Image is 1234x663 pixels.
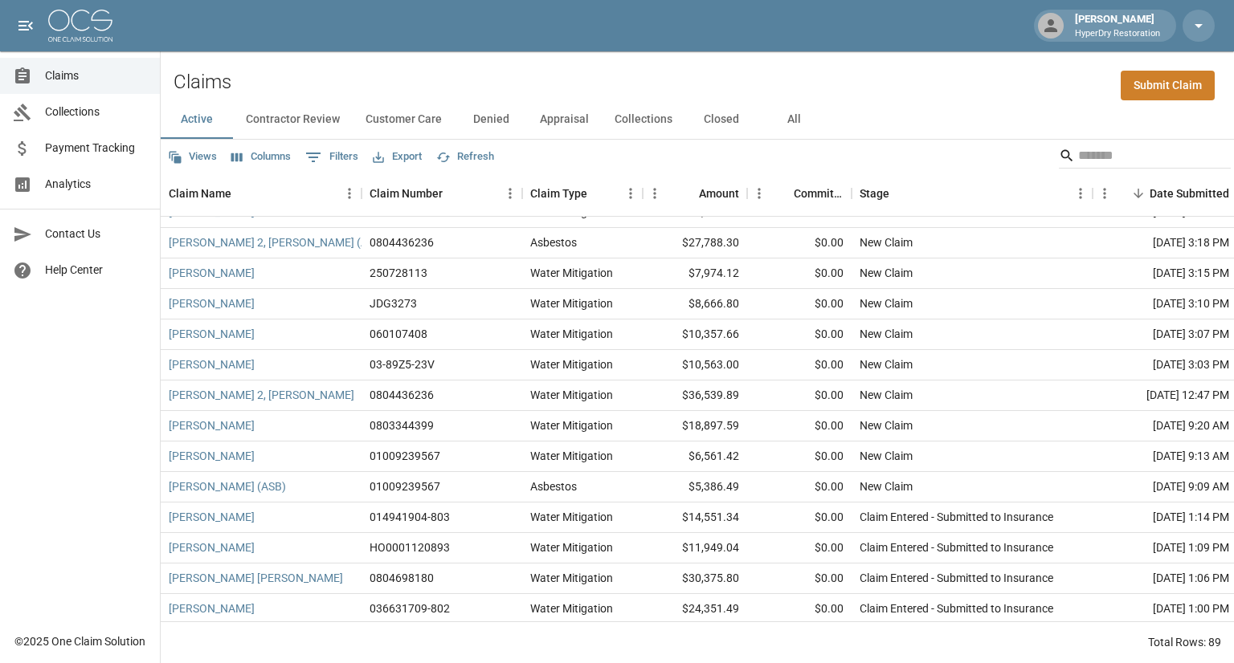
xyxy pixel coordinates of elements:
[587,182,610,205] button: Sort
[643,411,747,441] div: $18,897.59
[443,182,465,205] button: Sort
[860,171,889,216] div: Stage
[1069,181,1093,205] button: Menu
[14,633,145,649] div: © 2025 One Claim Solution
[169,265,255,281] a: [PERSON_NAME]
[530,539,613,555] div: Water Mitigation
[747,441,852,472] div: $0.00
[45,226,147,242] span: Contact Us
[619,181,643,205] button: Menu
[45,104,147,120] span: Collections
[747,411,852,441] div: $0.00
[747,258,852,289] div: $0.00
[758,100,830,139] button: All
[643,319,747,350] div: $10,357.66
[1121,71,1215,100] a: Submit Claim
[370,326,427,342] div: 060107408
[643,228,747,258] div: $27,788.30
[530,570,613,586] div: Water Mitigation
[169,539,255,555] a: [PERSON_NAME]
[747,502,852,533] div: $0.00
[747,181,771,205] button: Menu
[747,350,852,380] div: $0.00
[498,181,522,205] button: Menu
[301,144,362,170] button: Show filters
[353,100,455,139] button: Customer Care
[169,478,286,494] a: [PERSON_NAME] (ASB)
[10,10,42,42] button: open drawer
[852,171,1093,216] div: Stage
[370,570,434,586] div: 0804698180
[643,594,747,624] div: $24,351.49
[233,100,353,139] button: Contractor Review
[530,448,613,464] div: Water Mitigation
[643,380,747,411] div: $36,539.89
[747,563,852,594] div: $0.00
[1093,181,1117,205] button: Menu
[164,144,221,169] button: Views
[530,356,613,372] div: Water Mitigation
[771,182,794,205] button: Sort
[530,478,577,494] div: Asbestos
[370,448,440,464] div: 01009239567
[794,171,844,216] div: Committed Amount
[860,417,913,433] div: New Claim
[860,600,1053,616] div: Claim Entered - Submitted to Insurance
[432,144,498,169] button: Refresh
[45,176,147,193] span: Analytics
[169,417,255,433] a: [PERSON_NAME]
[370,509,450,525] div: 014941904-803
[699,171,739,216] div: Amount
[643,181,667,205] button: Menu
[370,234,434,250] div: 0804436236
[161,171,362,216] div: Claim Name
[530,295,613,311] div: Water Mitigation
[676,182,699,205] button: Sort
[45,262,147,279] span: Help Center
[1127,182,1150,205] button: Sort
[530,326,613,342] div: Water Mitigation
[747,380,852,411] div: $0.00
[1069,11,1167,40] div: [PERSON_NAME]
[860,326,913,342] div: New Claim
[860,539,1053,555] div: Claim Entered - Submitted to Insurance
[169,448,255,464] a: [PERSON_NAME]
[174,71,231,94] h2: Claims
[169,171,231,216] div: Claim Name
[169,356,255,372] a: [PERSON_NAME]
[169,600,255,616] a: [PERSON_NAME]
[860,478,913,494] div: New Claim
[860,295,913,311] div: New Claim
[747,533,852,563] div: $0.00
[747,319,852,350] div: $0.00
[370,295,417,311] div: JDG3273
[643,258,747,289] div: $7,974.12
[370,171,443,216] div: Claim Number
[685,100,758,139] button: Closed
[860,570,1053,586] div: Claim Entered - Submitted to Insurance
[455,100,527,139] button: Denied
[747,289,852,319] div: $0.00
[45,67,147,84] span: Claims
[231,182,254,205] button: Sort
[370,417,434,433] div: 0803344399
[1148,634,1221,650] div: Total Rows: 89
[369,144,426,169] button: Export
[747,228,852,258] div: $0.00
[643,533,747,563] div: $11,949.04
[522,171,643,216] div: Claim Type
[370,478,440,494] div: 01009239567
[169,295,255,311] a: [PERSON_NAME]
[169,509,255,525] a: [PERSON_NAME]
[530,387,613,403] div: Water Mitigation
[747,594,852,624] div: $0.00
[747,472,852,502] div: $0.00
[1075,27,1160,41] p: HyperDry Restoration
[530,234,577,250] div: Asbestos
[362,171,522,216] div: Claim Number
[860,265,913,281] div: New Claim
[643,289,747,319] div: $8,666.80
[747,171,852,216] div: Committed Amount
[643,441,747,472] div: $6,561.42
[643,563,747,594] div: $30,375.80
